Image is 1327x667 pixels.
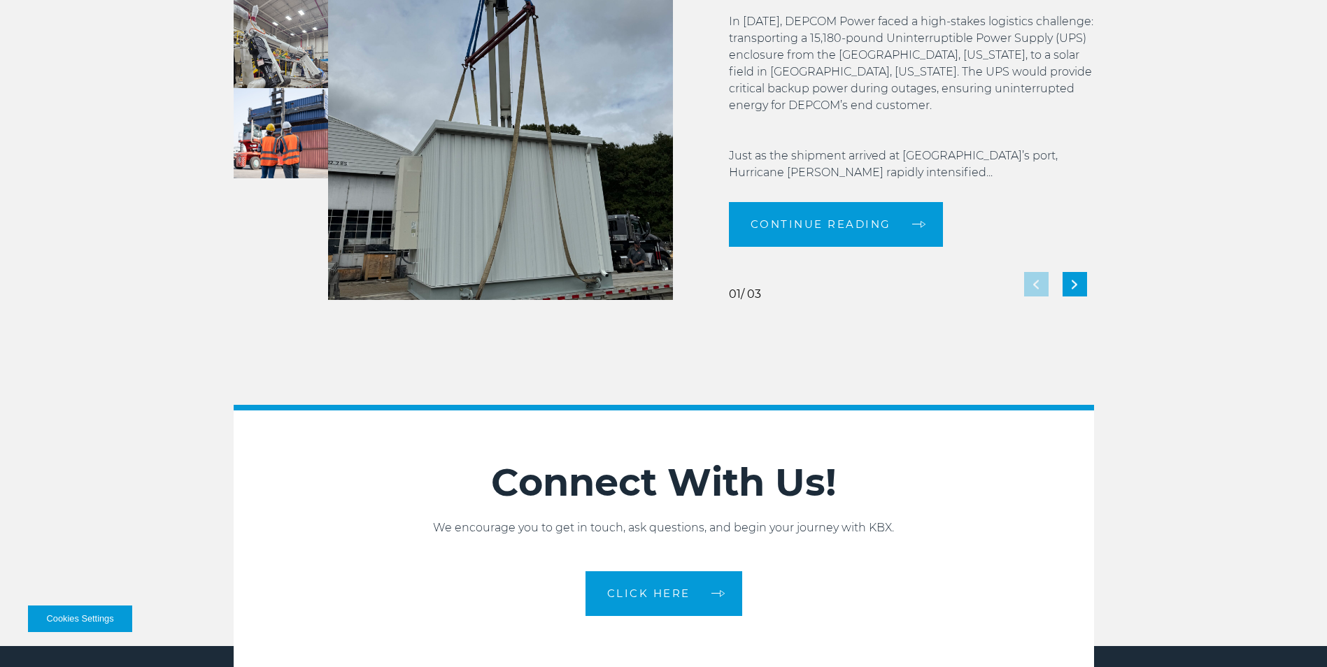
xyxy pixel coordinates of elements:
[729,289,761,300] div: / 03
[28,605,132,632] button: Cookies Settings
[607,588,690,598] span: CLICK HERE
[751,219,891,229] span: Continue reading
[729,287,741,301] span: 01
[234,519,1094,536] p: We encourage you to get in touch, ask questions, and begin your journey with KBX.
[1072,280,1077,289] img: next slide
[586,571,742,616] a: CLICK HERE arrow arrow
[234,459,1094,505] h2: Connect With Us!
[729,202,943,247] a: Continue reading arrow arrow
[729,13,1094,181] p: In [DATE], DEPCOM Power faced a high-stakes logistics challenge: transporting a 15,180-pound Unin...
[1063,272,1087,296] div: Next slide
[234,88,328,178] img: Delivering Critical Equipment for Koch Methanol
